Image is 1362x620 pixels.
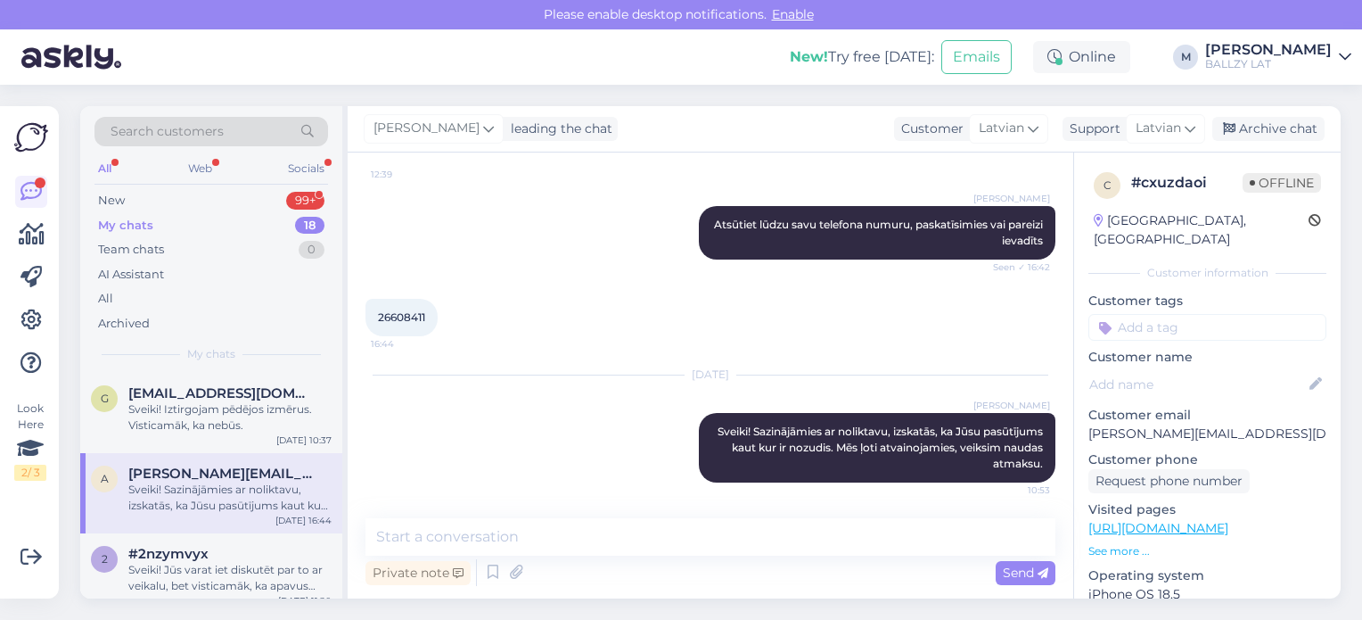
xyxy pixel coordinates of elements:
p: Customer email [1088,406,1326,425]
div: Sveiki! Sazinājāmies ar noliktavu, izskatās, ka Jūsu pasūtījums kaut kur ir nozudis. Mēs ļoti atv... [128,482,332,514]
div: Sveiki! Jūs varat iet diskutēt par to ar veikalu, bet visticamāk, ka apavus nepieņems. Ņemot vērā... [128,562,332,594]
span: a [101,472,109,485]
span: Enable [767,6,819,22]
div: [DATE] 11:20 [278,594,332,608]
span: [PERSON_NAME] [973,399,1050,412]
p: iPhone OS 18.5 [1088,585,1326,604]
p: Customer phone [1088,451,1326,469]
span: 16:44 [371,337,438,351]
span: armands.krauja@inbox.lv [128,466,314,482]
div: [DATE] 10:37 [276,434,332,447]
div: Request phone number [1088,469,1250,493]
span: 12:39 [371,168,438,181]
div: Archived [98,315,150,333]
div: Archive chat [1212,117,1325,141]
div: Online [1033,41,1130,73]
div: leading the chat [504,120,612,138]
div: 18 [295,217,324,235]
div: [DATE] 16:44 [275,514,332,527]
p: [PERSON_NAME][EMAIL_ADDRESS][DOMAIN_NAME] [1088,425,1326,443]
div: M [1173,45,1198,70]
div: All [94,157,115,180]
div: Customer information [1088,265,1326,281]
div: # cxuzdaoi [1131,172,1243,194]
div: AI Assistant [98,266,164,284]
img: Askly Logo [14,120,48,154]
a: [PERSON_NAME]BALLZY LAT [1205,43,1351,71]
span: Atsūtiet lūdzu savu telefona numuru, paskatīsimies vai pareizi ievadīts [714,218,1046,247]
button: Emails [941,40,1012,74]
div: BALLZY LAT [1205,57,1332,71]
span: Sveiki! Sazinājāmies ar noliktavu, izskatās, ka Jūsu pasūtījums kaut kur ir nozudis. Mēs ļoti atv... [718,425,1046,470]
b: New! [790,48,828,65]
span: [PERSON_NAME] [973,192,1050,205]
span: g [101,392,109,405]
span: #2nzymvyx [128,546,209,562]
div: Support [1063,120,1120,138]
span: My chats [187,346,235,362]
span: 2 [102,552,108,566]
span: Latvian [1136,119,1181,138]
div: 2 / 3 [14,465,46,481]
div: Customer [894,120,964,138]
input: Add a tag [1088,314,1326,341]
div: 99+ [286,192,324,210]
div: [DATE] [365,367,1055,383]
span: c [1104,178,1112,192]
p: Operating system [1088,566,1326,585]
span: 10:53 [983,484,1050,497]
div: Try free [DATE]: [790,46,934,68]
div: [GEOGRAPHIC_DATA], [GEOGRAPHIC_DATA] [1094,211,1309,249]
div: Private note [365,561,471,585]
div: Sveiki! Iztirgojam pēdējos izmērus. Visticamāk, ka nebūs. [128,401,332,434]
div: 0 [299,241,324,259]
div: New [98,192,125,210]
span: Seen ✓ 16:42 [983,260,1050,274]
p: Customer name [1088,348,1326,367]
span: 26608411 [378,310,425,324]
span: Search customers [111,122,224,141]
p: See more ... [1088,543,1326,559]
div: Team chats [98,241,164,259]
span: Offline [1243,173,1321,193]
div: All [98,290,113,308]
input: Add name [1089,375,1306,394]
span: [PERSON_NAME] [373,119,480,138]
p: Visited pages [1088,500,1326,519]
span: Latvian [979,119,1024,138]
div: My chats [98,217,153,235]
span: Send [1003,565,1048,581]
div: Look Here [14,401,46,481]
span: greta.liva2003@gmail.com [128,385,314,401]
div: Socials [284,157,328,180]
p: Customer tags [1088,292,1326,310]
div: [PERSON_NAME] [1205,43,1332,57]
a: [URL][DOMAIN_NAME] [1088,520,1228,536]
div: Web [185,157,216,180]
